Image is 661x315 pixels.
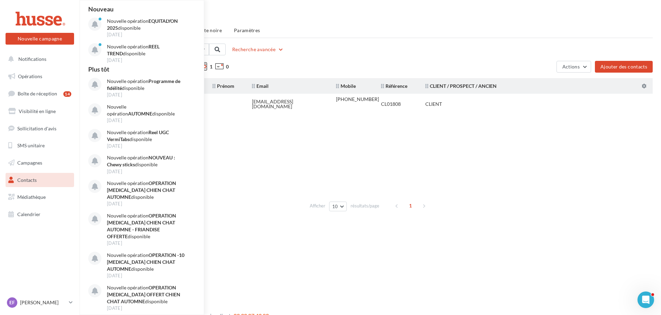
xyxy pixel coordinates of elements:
[351,203,379,209] span: résultats/page
[17,142,45,148] span: SMS unitaire
[562,64,580,70] span: Actions
[381,102,401,106] div: CL01808
[210,63,212,70] span: 1
[4,121,75,136] a: Sollicitation d'avis
[212,83,234,89] span: Prénom
[405,200,416,211] span: 1
[17,211,40,217] span: Calendrier
[4,86,75,101] a: Boîte de réception14
[63,91,71,97] div: 14
[4,190,75,204] a: Médiathèque
[332,204,338,209] span: 10
[4,69,75,84] a: Opérations
[425,102,442,106] div: CLIENT
[252,83,269,89] span: Email
[4,156,75,170] a: Campagnes
[234,27,260,33] span: Paramètres
[17,125,56,131] span: Sollicitation d'avis
[19,108,56,114] span: Visibilité en ligne
[4,207,75,222] a: Calendrier
[6,296,74,309] a: EF [PERSON_NAME]
[229,45,287,54] button: Recherche avancée
[595,61,653,73] button: Ajouter des contacts
[226,63,229,70] span: 0
[381,83,407,89] span: Référence
[17,160,42,166] span: Campagnes
[4,138,75,153] a: SMS unitaire
[336,83,356,89] span: Mobile
[198,27,222,33] span: Liste noire
[17,194,46,200] span: Médiathèque
[18,56,46,62] span: Notifications
[6,33,74,45] button: Nouvelle campagne
[336,97,379,102] div: [PHONE_NUMBER]
[310,203,325,209] span: Afficher
[20,299,66,306] p: [PERSON_NAME]
[9,299,15,306] span: EF
[329,202,347,211] button: 10
[4,173,75,187] a: Contacts
[4,52,73,66] button: Notifications
[556,61,591,73] button: Actions
[88,11,653,21] h1: Contacts
[17,177,37,183] span: Contacts
[252,99,325,109] div: [EMAIL_ADDRESS][DOMAIN_NAME]
[18,73,42,79] span: Opérations
[4,104,75,119] a: Visibilité en ligne
[18,91,57,96] span: Boîte de réception
[425,83,497,89] span: CLIENT / PROSPECT / ANCIEN
[637,291,654,308] iframe: Intercom live chat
